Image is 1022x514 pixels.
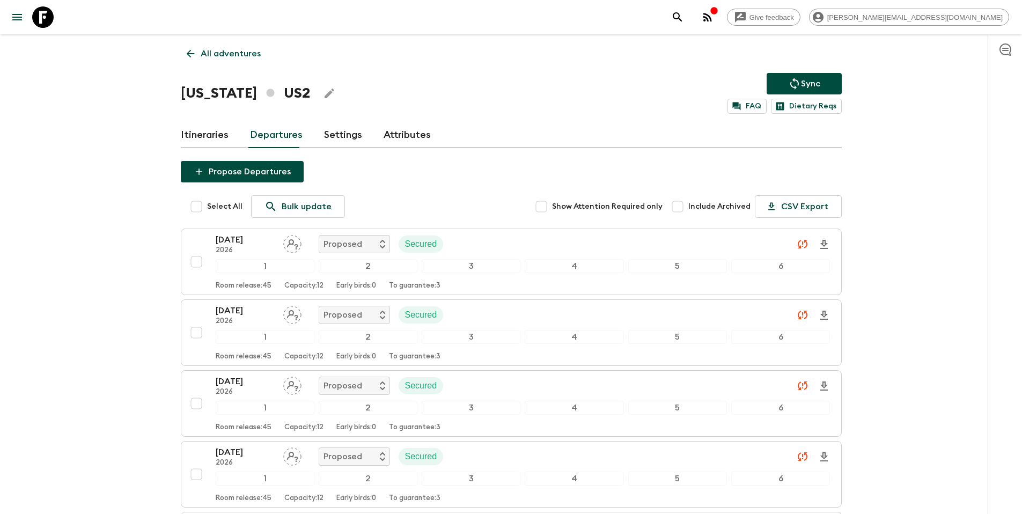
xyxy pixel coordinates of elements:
p: Early birds: 0 [336,423,376,432]
div: 3 [422,472,520,486]
button: search adventures [667,6,688,28]
svg: Unable to sync - Check prices and secured [796,379,809,392]
span: [PERSON_NAME][EMAIL_ADDRESS][DOMAIN_NAME] [821,13,1009,21]
div: Secured [399,377,444,394]
span: Assign pack leader [283,309,302,318]
svg: Unable to sync - Check prices and secured [796,238,809,251]
div: 1 [216,401,314,415]
p: Capacity: 12 [284,494,323,503]
p: Capacity: 12 [284,282,323,290]
div: 2 [319,259,417,273]
svg: Download Onboarding [818,238,830,251]
div: 4 [525,472,623,486]
button: menu [6,6,28,28]
div: 5 [628,259,727,273]
a: All adventures [181,43,267,64]
p: [DATE] [216,375,275,388]
p: Early birds: 0 [336,353,376,361]
svg: Download Onboarding [818,451,830,464]
div: Secured [399,236,444,253]
button: CSV Export [755,195,842,218]
p: Room release: 45 [216,282,271,290]
svg: Unable to sync - Check prices and secured [796,450,809,463]
p: Sync [801,77,820,90]
button: [DATE]2026Assign pack leaderProposedSecured123456Room release:45Capacity:12Early birds:0To guaran... [181,299,842,366]
p: All adventures [201,47,261,60]
button: Sync adventure departures to the booking engine [767,73,842,94]
a: Settings [324,122,362,148]
div: 1 [216,330,314,344]
a: Bulk update [251,195,345,218]
p: Secured [405,450,437,463]
p: Proposed [323,379,362,392]
div: 4 [525,259,623,273]
p: Secured [405,379,437,392]
div: Secured [399,306,444,324]
button: [DATE]2026Assign pack leaderProposedSecured123456Room release:45Capacity:12Early birds:0To guaran... [181,229,842,295]
p: 2026 [216,246,275,255]
div: 6 [731,472,830,486]
p: Early birds: 0 [336,282,376,290]
div: 2 [319,330,417,344]
p: Room release: 45 [216,494,271,503]
div: 5 [628,472,727,486]
span: Select All [207,201,242,212]
p: Proposed [323,450,362,463]
span: Assign pack leader [283,380,302,388]
p: [DATE] [216,304,275,317]
div: 3 [422,401,520,415]
p: Capacity: 12 [284,353,323,361]
div: 2 [319,472,417,486]
span: Give feedback [744,13,800,21]
a: Departures [250,122,303,148]
div: 3 [422,330,520,344]
button: Edit Adventure Title [319,83,340,104]
div: 1 [216,259,314,273]
div: 5 [628,401,727,415]
div: Secured [399,448,444,465]
p: To guarantee: 3 [389,494,440,503]
a: Give feedback [727,9,800,26]
span: Include Archived [688,201,751,212]
p: Room release: 45 [216,423,271,432]
p: Secured [405,309,437,321]
p: To guarantee: 3 [389,282,440,290]
div: 1 [216,472,314,486]
div: [PERSON_NAME][EMAIL_ADDRESS][DOMAIN_NAME] [809,9,1009,26]
p: Room release: 45 [216,353,271,361]
p: To guarantee: 3 [389,423,440,432]
p: 2026 [216,317,275,326]
div: 4 [525,330,623,344]
p: Early birds: 0 [336,494,376,503]
p: Proposed [323,309,362,321]
p: To guarantee: 3 [389,353,440,361]
div: 4 [525,401,623,415]
p: 2026 [216,459,275,467]
div: 2 [319,401,417,415]
svg: Download Onboarding [818,380,830,393]
p: [DATE] [216,233,275,246]
p: Secured [405,238,437,251]
a: Attributes [384,122,431,148]
div: 6 [731,330,830,344]
svg: Unable to sync - Check prices and secured [796,309,809,321]
a: Dietary Reqs [771,99,842,114]
button: [DATE]2026Assign pack leaderProposedSecured123456Room release:45Capacity:12Early birds:0To guaran... [181,441,842,508]
p: 2026 [216,388,275,396]
span: Assign pack leader [283,238,302,247]
a: FAQ [727,99,767,114]
div: 3 [422,259,520,273]
h1: [US_STATE] US2 [181,83,310,104]
p: Bulk update [282,200,332,213]
span: Assign pack leader [283,451,302,459]
span: Show Attention Required only [552,201,663,212]
p: [DATE] [216,446,275,459]
p: Proposed [323,238,362,251]
svg: Download Onboarding [818,309,830,322]
div: 6 [731,259,830,273]
button: [DATE]2026Assign pack leaderProposedSecured123456Room release:45Capacity:12Early birds:0To guaran... [181,370,842,437]
button: Propose Departures [181,161,304,182]
div: 6 [731,401,830,415]
a: Itineraries [181,122,229,148]
p: Capacity: 12 [284,423,323,432]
